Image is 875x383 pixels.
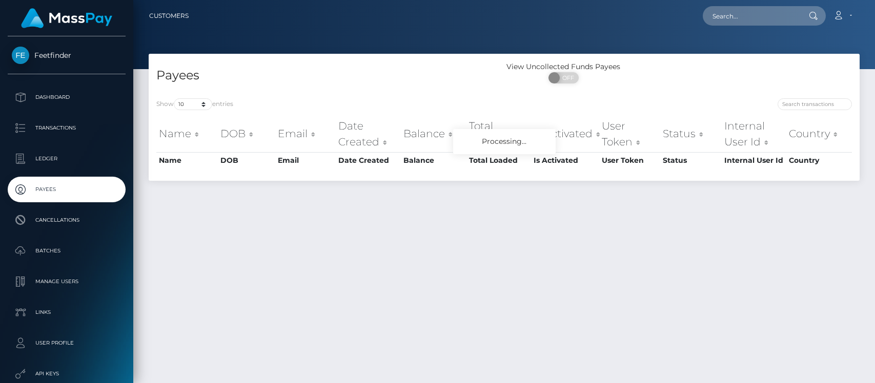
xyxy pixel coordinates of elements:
[156,152,218,168] th: Name
[786,116,852,152] th: Country
[12,243,121,259] p: Batches
[8,84,126,110] a: Dashboard
[12,366,121,381] p: API Keys
[8,51,126,60] span: Feetfinder
[599,152,660,168] th: User Token
[336,116,401,152] th: Date Created
[8,330,126,356] a: User Profile
[786,152,852,168] th: Country
[12,305,121,320] p: Links
[156,98,233,110] label: Show entries
[722,152,787,168] th: Internal User Id
[660,116,722,152] th: Status
[275,116,335,152] th: Email
[156,67,497,84] h4: Payees
[8,269,126,294] a: Manage Users
[660,152,722,168] th: Status
[8,238,126,264] a: Batches
[174,98,212,110] select: Showentries
[8,115,126,141] a: Transactions
[21,8,112,28] img: MassPay Logo
[8,177,126,202] a: Payees
[8,146,126,172] a: Ledger
[722,116,787,152] th: Internal User Id
[12,151,121,166] p: Ledger
[401,152,466,168] th: Balance
[504,61,623,72] div: View Uncollected Funds Payees
[703,6,799,26] input: Search...
[531,116,600,152] th: Is Activated
[778,98,852,110] input: Search transactions
[466,116,531,152] th: Total Loaded
[149,5,189,27] a: Customers
[218,116,276,152] th: DOB
[12,47,29,64] img: Feetfinder
[8,207,126,233] a: Cancellations
[156,116,218,152] th: Name
[531,152,600,168] th: Is Activated
[218,152,276,168] th: DOB
[12,274,121,289] p: Manage Users
[8,300,126,325] a: Links
[599,116,660,152] th: User Token
[453,129,556,154] div: Processing...
[336,152,401,168] th: Date Created
[12,90,121,105] p: Dashboard
[12,120,121,136] p: Transactions
[466,152,531,168] th: Total Loaded
[275,152,335,168] th: Email
[401,116,466,152] th: Balance
[12,182,121,197] p: Payees
[12,212,121,228] p: Cancellations
[12,335,121,351] p: User Profile
[554,72,580,83] span: OFF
